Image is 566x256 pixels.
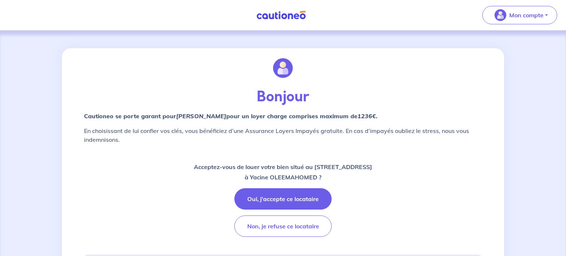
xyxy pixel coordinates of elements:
em: 1236€ [357,112,376,120]
img: illu_account_valid_menu.svg [495,9,506,21]
button: Oui, j'accepte ce locataire [234,188,332,210]
strong: Cautioneo se porte garant pour pour un loyer charge comprises maximum de . [84,112,377,120]
button: Non, je refuse ce locataire [234,215,332,237]
button: illu_account_valid_menu.svgMon compte [482,6,557,24]
em: [PERSON_NAME] [176,112,226,120]
p: Mon compte [509,11,544,20]
img: Cautioneo [254,11,309,20]
p: En choisissant de lui confier vos clés, vous bénéficiez d’une Assurance Loyers Impayés gratuite. ... [84,126,482,144]
img: illu_account.svg [273,58,293,78]
p: Acceptez-vous de louer votre bien situé au [STREET_ADDRESS] à Yacine OLEEMAHOMED ? [194,162,372,182]
p: Bonjour [84,88,482,106]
